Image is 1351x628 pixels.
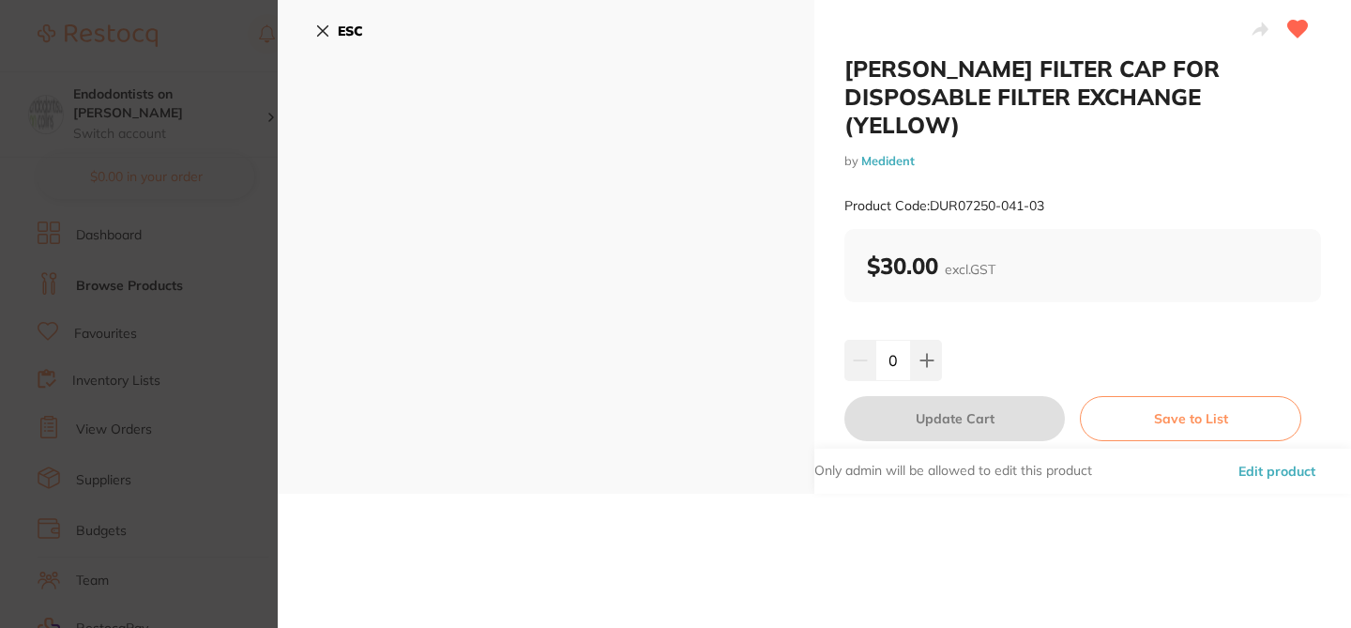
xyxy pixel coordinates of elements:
[867,252,995,280] b: $30.00
[844,396,1065,441] button: Update Cart
[861,153,915,168] a: Medident
[844,154,1321,168] small: by
[1233,449,1321,494] button: Edit product
[315,15,363,47] button: ESC
[945,261,995,278] span: excl. GST
[844,54,1321,139] h2: [PERSON_NAME] FILTER CAP FOR DISPOSABLE FILTER EXCHANGE (YELLOW)
[1080,396,1301,441] button: Save to List
[844,198,1044,214] small: Product Code: DUR07250-041-03
[814,462,1092,481] p: Only admin will be allowed to edit this product
[338,23,363,39] b: ESC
